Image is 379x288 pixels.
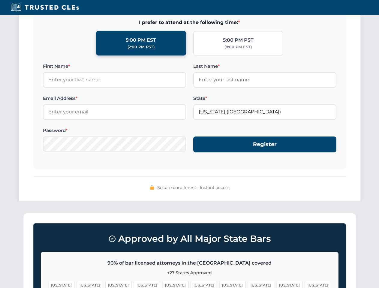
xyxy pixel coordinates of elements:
[43,95,186,102] label: Email Address
[43,104,186,119] input: Enter your email
[193,72,336,87] input: Enter your last name
[193,95,336,102] label: State
[193,63,336,70] label: Last Name
[157,184,230,191] span: Secure enrollment • Instant access
[224,44,252,50] div: (8:00 PM EST)
[128,44,155,50] div: (2:00 PM PST)
[48,259,331,267] p: 90% of bar licensed attorneys in the [GEOGRAPHIC_DATA] covered
[43,127,186,134] label: Password
[41,231,338,247] h3: Approved by All Major State Bars
[43,72,186,87] input: Enter your first name
[223,36,254,44] div: 5:00 PM PST
[43,63,186,70] label: First Name
[9,3,81,12] img: Trusted CLEs
[150,185,155,190] img: 🔒
[126,36,156,44] div: 5:00 PM EST
[193,104,336,119] input: Florida (FL)
[193,136,336,152] button: Register
[43,19,336,26] span: I prefer to attend at the following time:
[48,269,331,276] p: +27 States Approved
